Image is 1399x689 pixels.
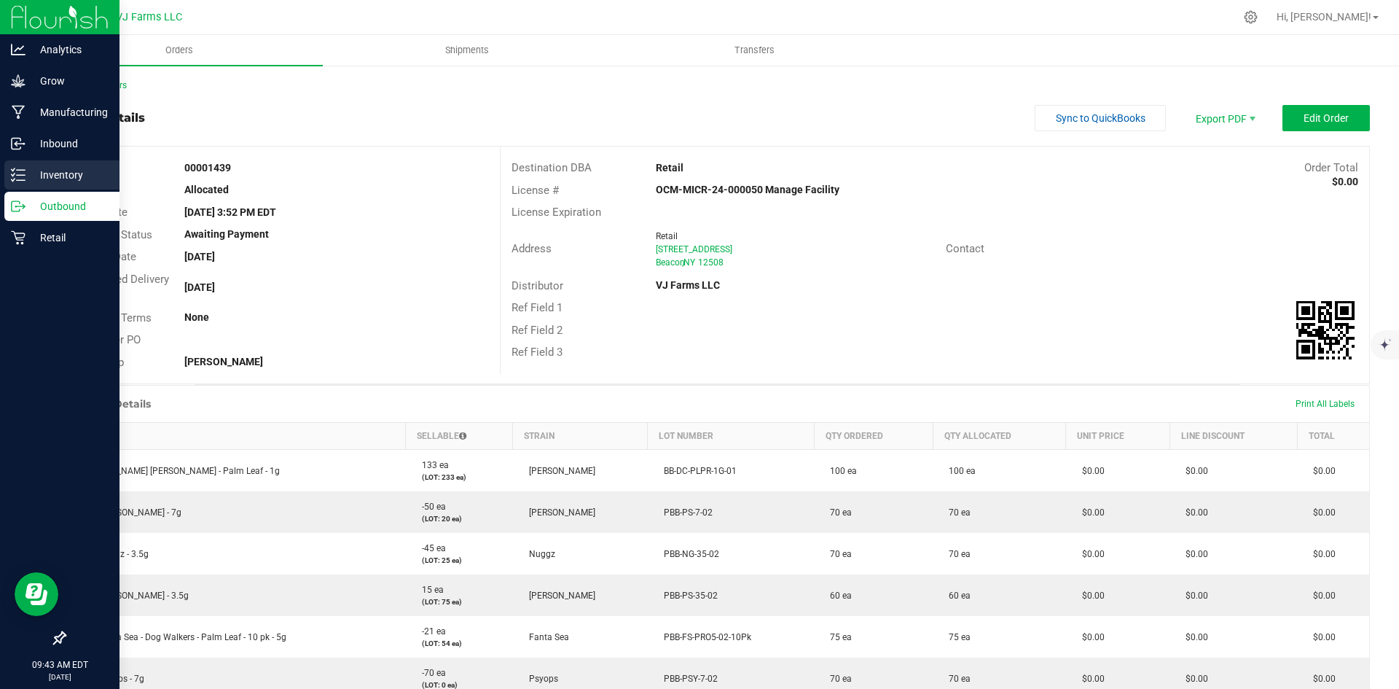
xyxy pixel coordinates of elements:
[26,166,113,184] p: Inventory
[184,184,229,195] strong: Allocated
[184,228,269,240] strong: Awaiting Payment
[184,162,231,174] strong: 00001439
[415,472,504,483] p: (LOT: 233 ea)
[522,549,555,559] span: Nuggz
[657,507,713,518] span: PBB-PS-7-02
[184,281,215,293] strong: [DATE]
[1075,466,1105,476] span: $0.00
[415,543,446,553] span: -45 ea
[26,104,113,121] p: Manufacturing
[415,513,504,524] p: (LOT: 20 ea)
[415,585,444,595] span: 15 ea
[1297,423,1369,450] th: Total
[512,279,563,292] span: Distributor
[7,658,113,672] p: 09:43 AM EDT
[656,244,732,254] span: [STREET_ADDRESS]
[1169,423,1297,450] th: Line Discount
[11,199,26,214] inline-svg: Outbound
[74,632,286,642] span: BB - Fanta Sea - Dog Walkers - Palm Leaf - 10 pk - 5g
[823,466,857,476] span: 100 ea
[715,44,794,57] span: Transfers
[184,251,215,262] strong: [DATE]
[1178,507,1208,518] span: $0.00
[184,311,209,323] strong: None
[415,596,504,607] p: (LOT: 75 ea)
[512,324,563,337] span: Ref Field 2
[1035,105,1166,131] button: Sync to QuickBooks
[656,279,720,291] strong: VJ Farms LLC
[116,11,182,23] span: VJ Farms LLC
[522,674,558,684] span: Psyops
[512,206,601,219] span: License Expiration
[823,674,852,684] span: 70 ea
[1180,105,1268,131] li: Export PDF
[415,668,446,678] span: -70 ea
[941,507,971,518] span: 70 ea
[656,257,685,268] span: Beacon
[1178,591,1208,601] span: $0.00
[1306,466,1336,476] span: $0.00
[323,35,611,66] a: Shipments
[941,591,971,601] span: 60 ea
[522,466,595,476] span: [PERSON_NAME]
[15,572,58,616] iframe: Resource center
[1075,549,1105,559] span: $0.00
[11,74,26,88] inline-svg: Grow
[426,44,509,57] span: Shipments
[1296,301,1355,359] qrcode: 00001439
[656,184,839,195] strong: OCM-MICR-24-000050 Manage Facility
[512,242,552,255] span: Address
[941,466,976,476] span: 100 ea
[1306,549,1336,559] span: $0.00
[1075,632,1105,642] span: $0.00
[1075,674,1105,684] span: $0.00
[1282,105,1370,131] button: Edit Order
[512,161,592,174] span: Destination DBA
[823,632,852,642] span: 75 ea
[1306,507,1336,518] span: $0.00
[26,198,113,215] p: Outbound
[406,423,513,450] th: Sellable
[683,257,695,268] span: NY
[1066,423,1169,450] th: Unit Price
[26,41,113,58] p: Analytics
[76,273,169,303] span: Requested Delivery Date
[512,346,563,359] span: Ref Field 3
[1296,301,1355,359] img: Scan me!
[74,466,280,476] span: [PERSON_NAME] [PERSON_NAME] - Palm Leaf - 1g
[184,356,263,367] strong: [PERSON_NAME]
[26,72,113,90] p: Grow
[11,230,26,245] inline-svg: Retail
[1306,591,1336,601] span: $0.00
[656,162,683,174] strong: Retail
[1178,549,1208,559] span: $0.00
[941,549,971,559] span: 70 ea
[1178,632,1208,642] span: $0.00
[26,135,113,152] p: Inbound
[415,460,449,470] span: 133 ea
[823,591,852,601] span: 60 ea
[657,674,718,684] span: PBB-PSY-7-02
[35,35,323,66] a: Orders
[74,507,181,518] span: BB - [PERSON_NAME] - 7g
[11,42,26,57] inline-svg: Analytics
[146,44,213,57] span: Orders
[648,423,814,450] th: Lot Number
[682,257,683,268] span: ,
[1306,632,1336,642] span: $0.00
[1332,176,1358,187] strong: $0.00
[823,507,852,518] span: 70 ea
[512,184,559,197] span: License #
[1178,466,1208,476] span: $0.00
[11,136,26,151] inline-svg: Inbound
[1277,11,1371,23] span: Hi, [PERSON_NAME]!
[814,423,933,450] th: Qty Ordered
[1306,674,1336,684] span: $0.00
[415,638,504,649] p: (LOT: 54 ea)
[1296,399,1355,409] span: Print All Labels
[1178,674,1208,684] span: $0.00
[933,423,1065,450] th: Qty Allocated
[941,674,971,684] span: 70 ea
[74,591,189,601] span: BB - [PERSON_NAME] - 3.5g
